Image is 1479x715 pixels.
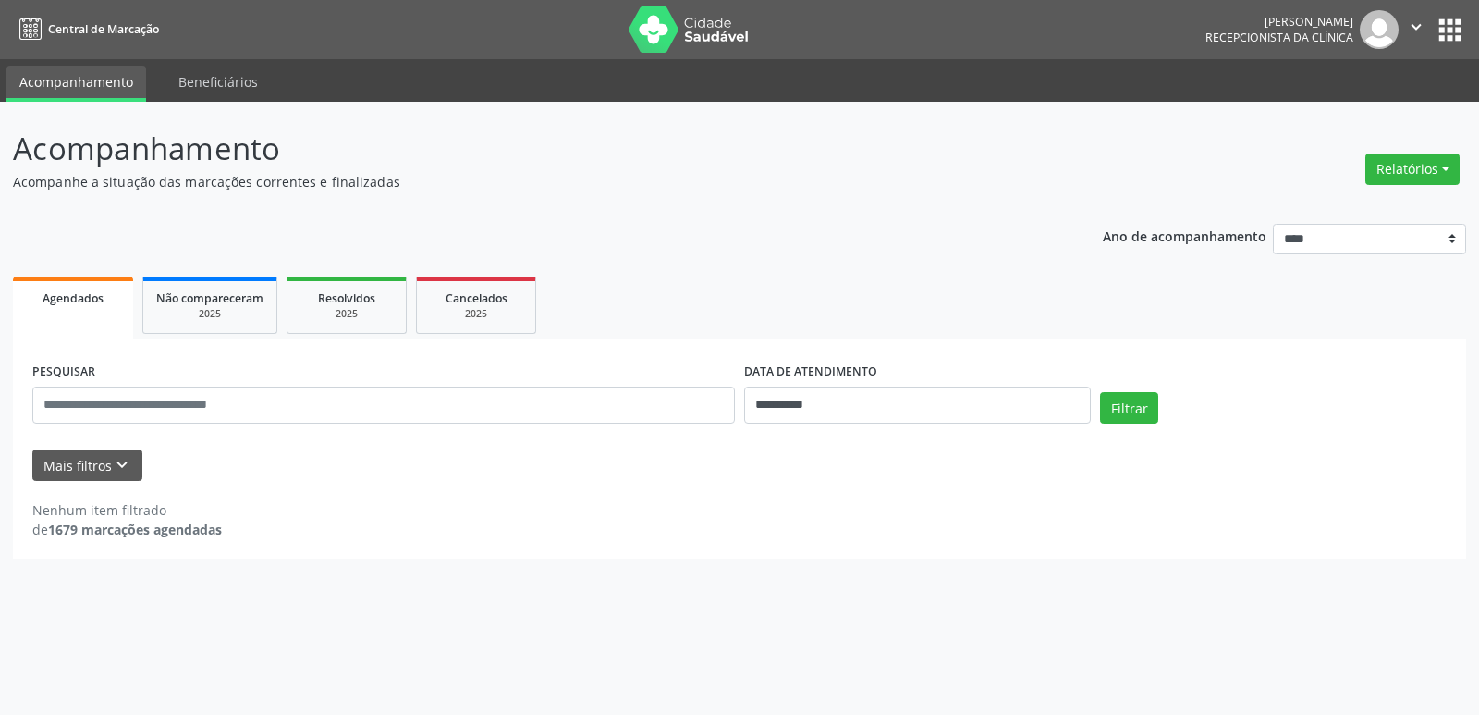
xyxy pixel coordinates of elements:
[32,500,222,520] div: Nenhum item filtrado
[6,66,146,102] a: Acompanhamento
[1434,14,1466,46] button: apps
[32,520,222,539] div: de
[1399,10,1434,49] button: 
[1360,10,1399,49] img: img
[1103,224,1266,247] p: Ano de acompanhamento
[48,21,159,37] span: Central de Marcação
[48,521,222,538] strong: 1679 marcações agendadas
[13,126,1030,172] p: Acompanhamento
[1406,17,1426,37] i: 
[32,358,95,387] label: PESQUISAR
[1205,30,1353,45] span: Recepcionista da clínica
[112,455,132,475] i: keyboard_arrow_down
[1205,14,1353,30] div: [PERSON_NAME]
[32,450,142,482] button: Mais filtroskeyboard_arrow_down
[300,307,393,321] div: 2025
[446,290,507,306] span: Cancelados
[13,172,1030,191] p: Acompanhe a situação das marcações correntes e finalizadas
[318,290,375,306] span: Resolvidos
[165,66,271,98] a: Beneficiários
[744,358,877,387] label: DATA DE ATENDIMENTO
[1100,392,1158,424] button: Filtrar
[13,14,159,44] a: Central de Marcação
[430,307,522,321] div: 2025
[156,307,263,321] div: 2025
[43,290,104,306] span: Agendados
[1365,154,1460,185] button: Relatórios
[156,290,263,306] span: Não compareceram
